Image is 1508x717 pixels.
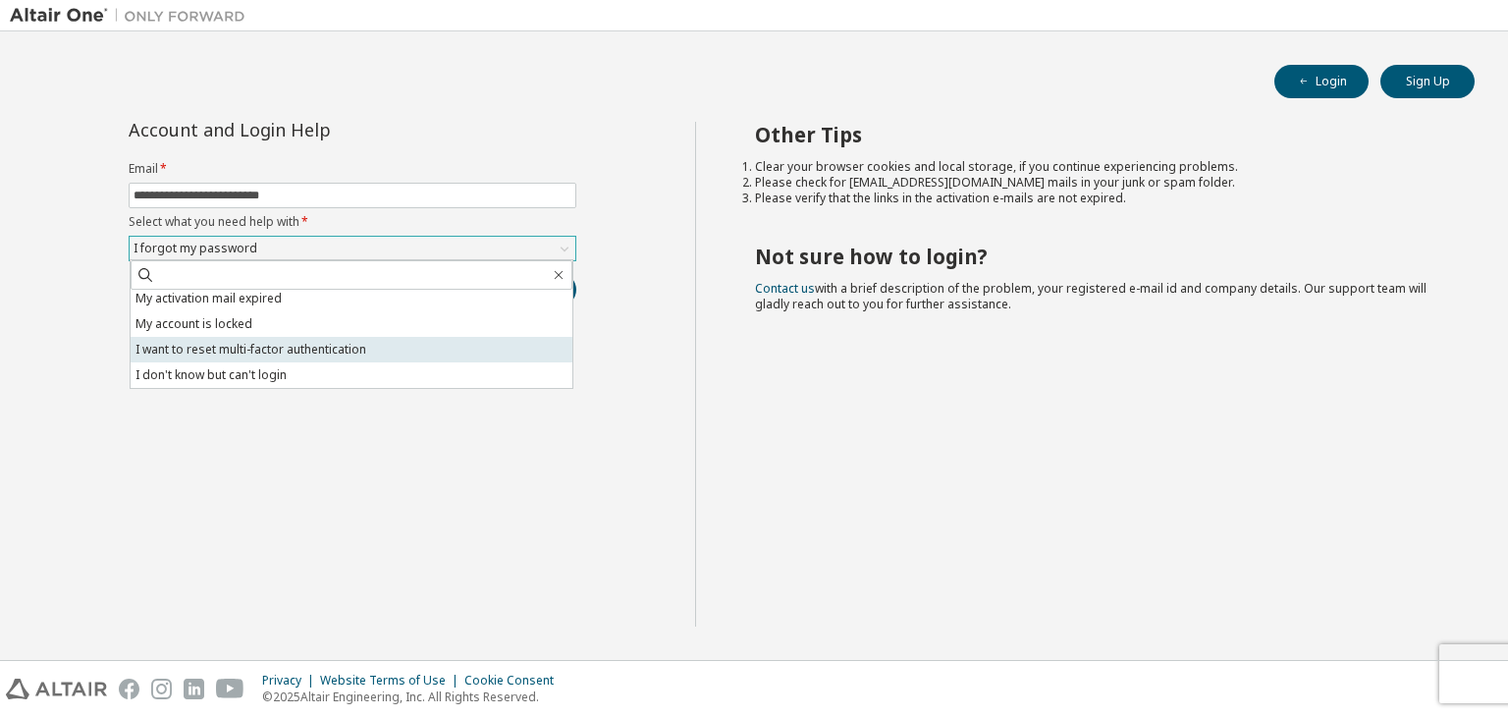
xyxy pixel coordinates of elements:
[130,237,575,260] div: I forgot my password
[10,6,255,26] img: Altair One
[320,673,464,689] div: Website Terms of Use
[755,122,1440,147] h2: Other Tips
[131,238,260,259] div: I forgot my password
[755,280,1427,312] span: with a brief description of the problem, your registered e-mail id and company details. Our suppo...
[262,689,565,705] p: © 2025 Altair Engineering, Inc. All Rights Reserved.
[216,679,244,699] img: youtube.svg
[262,673,320,689] div: Privacy
[755,280,815,297] a: Contact us
[6,679,107,699] img: altair_logo.svg
[1274,65,1369,98] button: Login
[1380,65,1475,98] button: Sign Up
[131,286,572,311] li: My activation mail expired
[151,679,172,699] img: instagram.svg
[755,244,1440,269] h2: Not sure how to login?
[129,214,576,230] label: Select what you need help with
[129,122,487,138] div: Account and Login Help
[119,679,139,699] img: facebook.svg
[464,673,565,689] div: Cookie Consent
[755,175,1440,191] li: Please check for [EMAIL_ADDRESS][DOMAIN_NAME] mails in your junk or spam folder.
[755,191,1440,206] li: Please verify that the links in the activation e-mails are not expired.
[184,679,204,699] img: linkedin.svg
[129,161,576,177] label: Email
[755,159,1440,175] li: Clear your browser cookies and local storage, if you continue experiencing problems.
